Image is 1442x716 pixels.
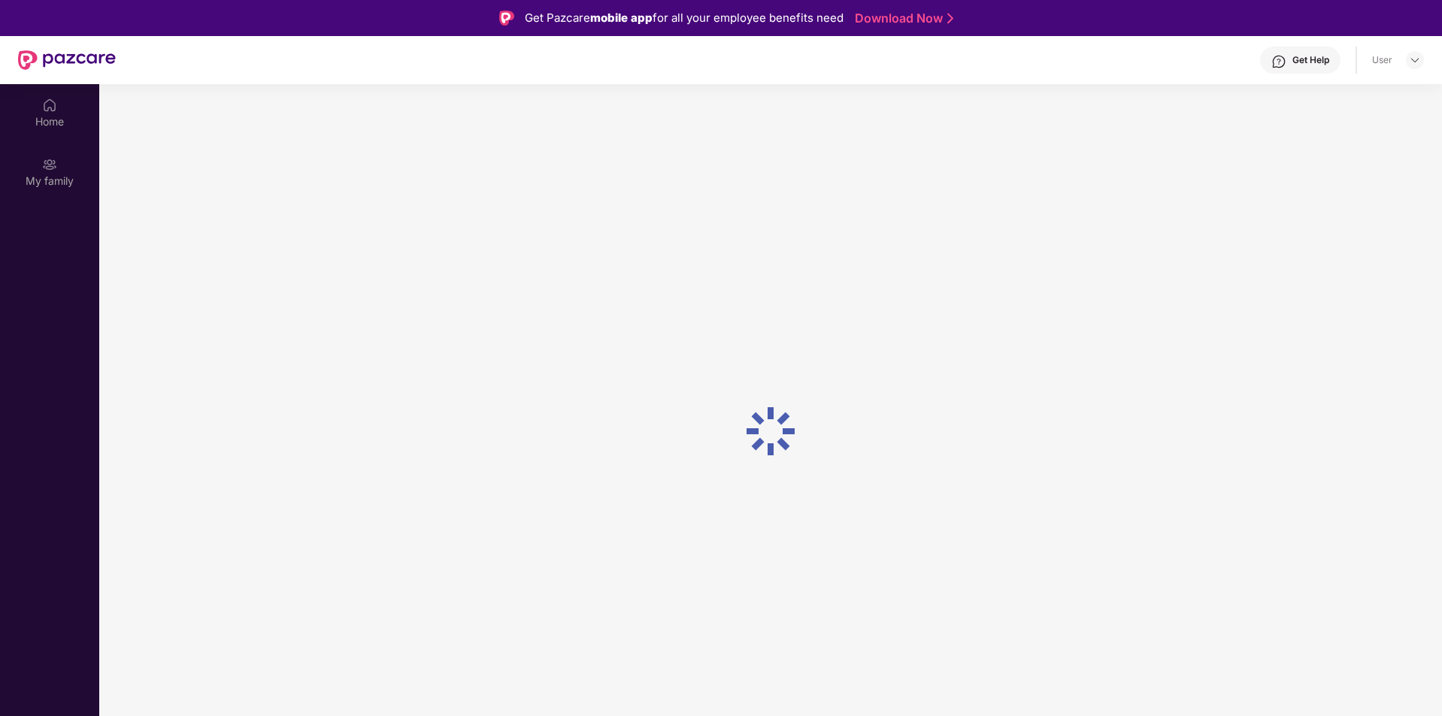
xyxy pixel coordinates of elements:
[855,11,949,26] a: Download Now
[525,9,844,27] div: Get Pazcare for all your employee benefits need
[42,98,57,113] img: svg+xml;base64,PHN2ZyBpZD0iSG9tZSIgeG1sbnM9Imh0dHA6Ly93d3cudzMub3JnLzIwMDAvc3ZnIiB3aWR0aD0iMjAiIG...
[42,157,57,172] img: svg+xml;base64,PHN2ZyB3aWR0aD0iMjAiIGhlaWdodD0iMjAiIHZpZXdCb3g9IjAgMCAyMCAyMCIgZmlsbD0ibm9uZSIgeG...
[590,11,653,25] strong: mobile app
[1372,54,1392,66] div: User
[1409,54,1421,66] img: svg+xml;base64,PHN2ZyBpZD0iRHJvcGRvd24tMzJ4MzIiIHhtbG5zPSJodHRwOi8vd3d3LnczLm9yZy8yMDAwL3N2ZyIgd2...
[1292,54,1329,66] div: Get Help
[499,11,514,26] img: Logo
[947,11,953,26] img: Stroke
[18,50,116,70] img: New Pazcare Logo
[1271,54,1286,69] img: svg+xml;base64,PHN2ZyBpZD0iSGVscC0zMngzMiIgeG1sbnM9Imh0dHA6Ly93d3cudzMub3JnLzIwMDAvc3ZnIiB3aWR0aD...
